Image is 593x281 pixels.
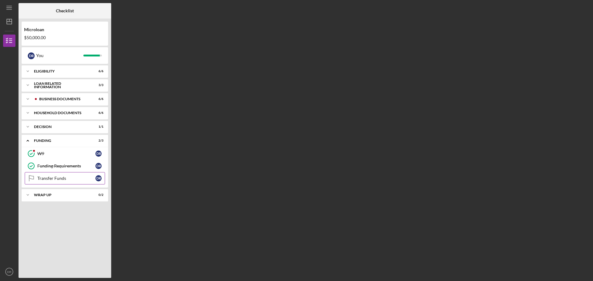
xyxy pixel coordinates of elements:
div: Loan related information [34,82,88,89]
div: decision [34,125,88,129]
div: Business documents [39,97,88,101]
a: W9DR [25,147,105,160]
div: Microloan [24,27,106,32]
div: Eligibility [34,69,88,73]
div: Transfer Funds [37,176,95,181]
div: Wrap Up [34,193,88,197]
div: You [36,50,83,61]
div: D R [95,163,102,169]
div: 3 / 3 [92,83,103,87]
text: DR [7,270,11,274]
div: $50,000.00 [24,35,106,40]
div: 2 / 3 [92,139,103,143]
div: 1 / 1 [92,125,103,129]
a: Transfer FundsDR [25,172,105,184]
button: DR [3,266,15,278]
div: household documents [34,111,88,115]
div: Funding [34,139,88,143]
div: D R [95,151,102,157]
a: Funding RequirementsDR [25,160,105,172]
div: Funding Requirements [37,163,95,168]
div: W9 [37,151,95,156]
div: 6 / 6 [92,69,103,73]
b: Checklist [56,8,74,13]
div: D R [28,52,35,59]
div: 6 / 6 [92,111,103,115]
div: D R [95,175,102,181]
div: 0 / 2 [92,193,103,197]
div: 6 / 6 [92,97,103,101]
